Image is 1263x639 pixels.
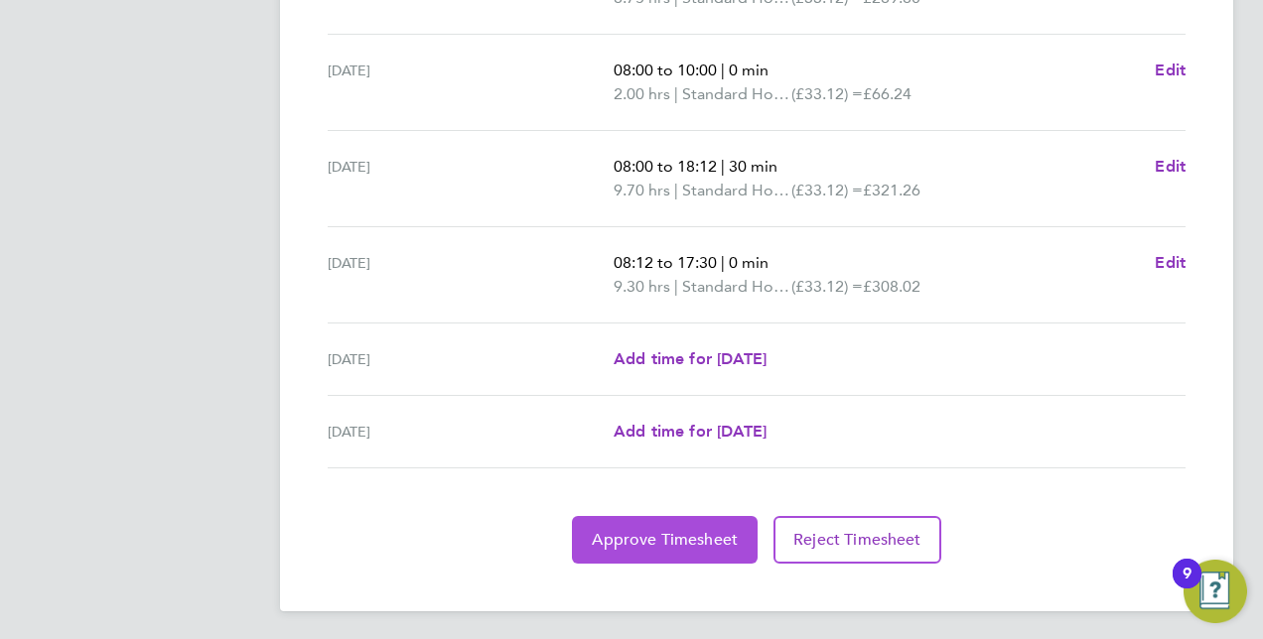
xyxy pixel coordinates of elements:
[729,253,769,272] span: 0 min
[863,181,920,199] span: £321.26
[674,181,678,199] span: |
[674,84,678,103] span: |
[721,157,725,176] span: |
[614,420,767,444] a: Add time for [DATE]
[1155,61,1186,79] span: Edit
[721,61,725,79] span: |
[614,181,670,199] span: 9.70 hrs
[1155,157,1186,176] span: Edit
[791,277,863,296] span: (£33.12) =
[1155,253,1186,272] span: Edit
[791,84,863,103] span: (£33.12) =
[1155,59,1186,82] a: Edit
[1155,155,1186,179] a: Edit
[328,251,614,299] div: [DATE]
[328,347,614,371] div: [DATE]
[1184,560,1247,623] button: Open Resource Center, 9 new notifications
[614,277,670,296] span: 9.30 hrs
[674,277,678,296] span: |
[614,157,717,176] span: 08:00 to 18:12
[863,84,912,103] span: £66.24
[592,530,738,550] span: Approve Timesheet
[729,61,769,79] span: 0 min
[328,59,614,106] div: [DATE]
[1155,251,1186,275] a: Edit
[328,155,614,202] div: [DATE]
[682,82,791,106] span: Standard Hourly
[614,347,767,371] a: Add time for [DATE]
[791,181,863,199] span: (£33.12) =
[729,157,777,176] span: 30 min
[682,179,791,202] span: Standard Hourly
[793,530,921,550] span: Reject Timesheet
[614,61,717,79] span: 08:00 to 10:00
[1183,574,1192,599] div: 9
[863,277,920,296] span: £308.02
[572,516,758,564] button: Approve Timesheet
[773,516,941,564] button: Reject Timesheet
[682,275,791,299] span: Standard Hourly
[614,253,717,272] span: 08:12 to 17:30
[328,420,614,444] div: [DATE]
[721,253,725,272] span: |
[614,349,767,368] span: Add time for [DATE]
[614,422,767,441] span: Add time for [DATE]
[614,84,670,103] span: 2.00 hrs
